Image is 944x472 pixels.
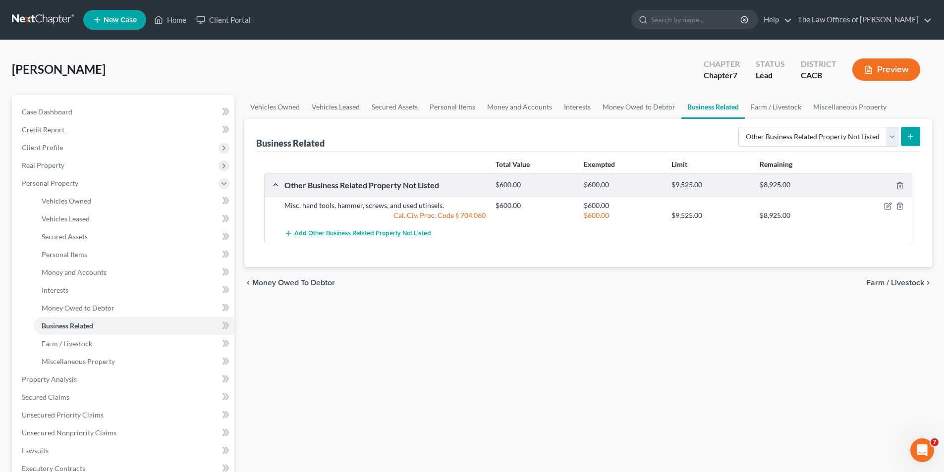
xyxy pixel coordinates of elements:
a: The Law Offices of [PERSON_NAME] [793,11,932,29]
iframe: Intercom live chat [910,438,934,462]
span: Miscellaneous Property [42,357,115,366]
strong: Total Value [496,160,530,168]
a: Miscellaneous Property [34,353,234,370]
span: Farm / Livestock [42,339,92,348]
a: Home [149,11,191,29]
a: Money Owed to Debtor [597,95,681,119]
i: chevron_left [244,279,252,287]
a: Money Owed to Debtor [34,299,234,317]
span: [PERSON_NAME] [12,62,106,76]
div: Status [756,58,785,70]
a: Secured Assets [34,228,234,246]
div: CACB [801,70,836,81]
span: New Case [104,16,137,24]
a: Business Related [34,317,234,335]
a: Business Related [681,95,745,119]
strong: Exempted [584,160,615,168]
div: Cal. Civ. Proc. Code § 704.060 [279,210,491,220]
a: Client Portal [191,11,256,29]
span: Secured Assets [42,232,88,241]
a: Property Analysis [14,370,234,388]
span: Personal Property [22,179,78,187]
span: Client Profile [22,143,63,152]
span: Money Owed to Debtor [252,279,335,287]
a: Personal Items [34,246,234,263]
button: Preview [852,58,920,81]
button: chevron_left Money Owed to Debtor [244,279,335,287]
a: Interests [34,281,234,299]
div: $9,525.00 [666,180,754,190]
a: Help [759,11,792,29]
div: $8,925.00 [755,210,842,220]
span: Farm / Livestock [866,279,924,287]
a: Farm / Livestock [34,335,234,353]
span: Personal Items [42,250,87,259]
a: Money and Accounts [481,95,558,119]
a: Miscellaneous Property [807,95,892,119]
span: 7 [931,438,939,446]
a: Vehicles Owned [244,95,306,119]
button: Farm / Livestock chevron_right [866,279,932,287]
span: Case Dashboard [22,107,72,116]
input: Search by name... [651,10,742,29]
div: $9,525.00 [666,210,754,220]
span: Money Owed to Debtor [42,304,114,312]
span: Money and Accounts [42,268,107,276]
strong: Remaining [760,160,792,168]
a: Farm / Livestock [745,95,807,119]
a: Credit Report [14,121,234,139]
div: Other Business Related Property Not Listed [279,180,491,190]
a: Vehicles Leased [306,95,366,119]
a: Money and Accounts [34,263,234,281]
div: Lead [756,70,785,81]
button: Add Other Business Related Property Not Listed [284,224,431,243]
div: $600.00 [579,180,666,190]
div: $600.00 [579,201,666,210]
span: 7 [733,70,737,80]
span: Business Related [42,321,93,330]
div: Business Related [256,137,325,149]
a: Case Dashboard [14,103,234,121]
div: Chapter [704,58,740,70]
div: $600.00 [491,201,578,210]
div: $600.00 [579,210,666,220]
span: Vehicles Owned [42,197,91,205]
div: Misc. hand tools, hammer, screws, and used utinsels. [279,201,491,210]
i: chevron_right [924,279,932,287]
span: Lawsuits [22,446,49,455]
a: Personal Items [424,95,481,119]
span: Add Other Business Related Property Not Listed [294,230,431,238]
a: Vehicles Leased [34,210,234,228]
span: Unsecured Nonpriority Claims [22,428,116,437]
a: Lawsuits [14,442,234,460]
span: Unsecured Priority Claims [22,411,104,419]
strong: Limit [671,160,687,168]
div: District [801,58,836,70]
div: $8,925.00 [755,180,842,190]
div: $600.00 [491,180,578,190]
a: Secured Assets [366,95,424,119]
span: Real Property [22,161,64,169]
a: Vehicles Owned [34,192,234,210]
a: Unsecured Priority Claims [14,406,234,424]
span: Credit Report [22,125,64,134]
a: Secured Claims [14,388,234,406]
span: Secured Claims [22,393,69,401]
span: Interests [42,286,68,294]
span: Property Analysis [22,375,77,383]
div: Chapter [704,70,740,81]
span: Vehicles Leased [42,214,90,223]
a: Unsecured Nonpriority Claims [14,424,234,442]
a: Interests [558,95,597,119]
